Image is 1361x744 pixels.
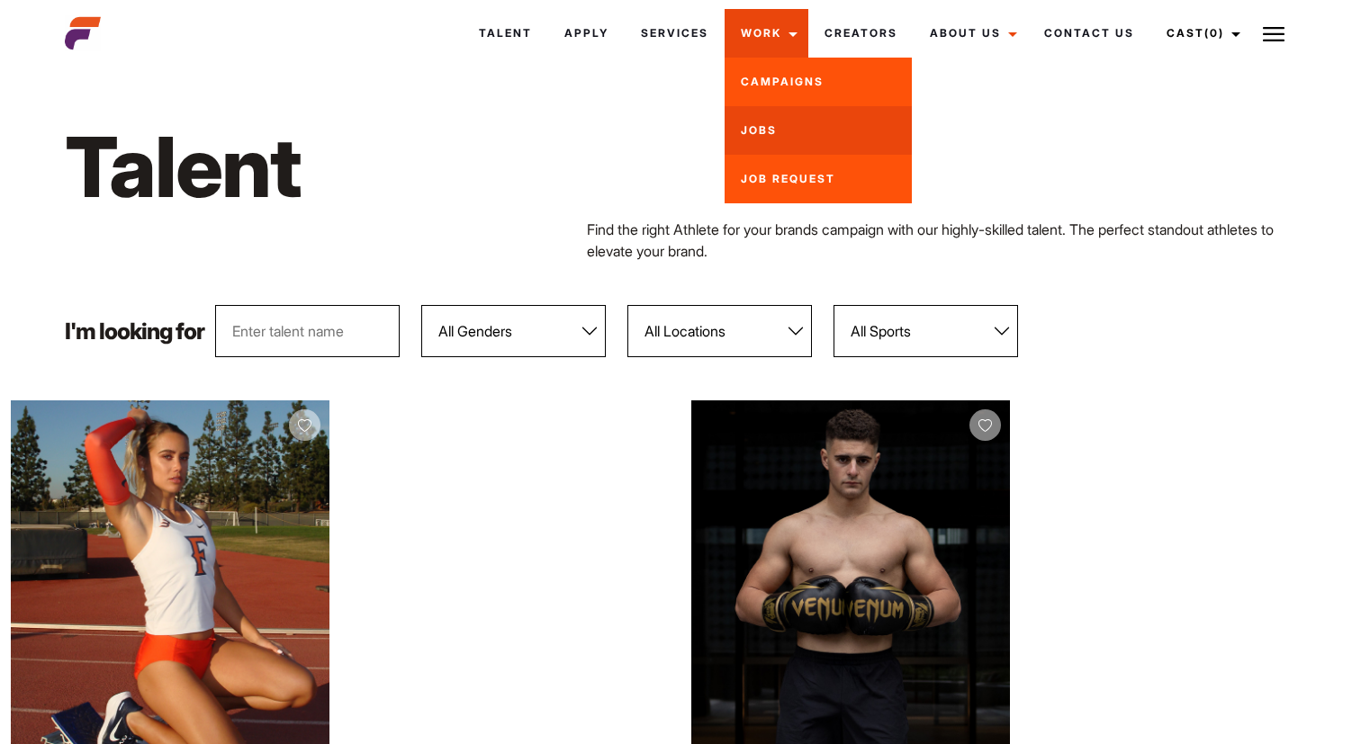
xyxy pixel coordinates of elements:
a: Cast(0) [1150,9,1251,58]
span: (0) [1204,26,1224,40]
h1: Talent [65,115,773,219]
a: Talent [463,9,548,58]
a: Jobs [725,106,912,155]
a: Campaigns [725,58,912,106]
a: Work [725,9,808,58]
img: cropped-aefm-brand-fav-22-square.png [65,15,101,51]
img: Burger icon [1263,23,1284,45]
a: Contact Us [1028,9,1150,58]
a: About Us [914,9,1028,58]
p: I'm looking for [65,320,204,343]
a: Apply [548,9,625,58]
a: Creators [808,9,914,58]
p: Find the right Athlete for your brands campaign with our highly-skilled talent. The perfect stand... [587,219,1295,262]
a: Job Request [725,155,912,203]
a: Services [625,9,725,58]
input: Enter talent name [215,305,400,357]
